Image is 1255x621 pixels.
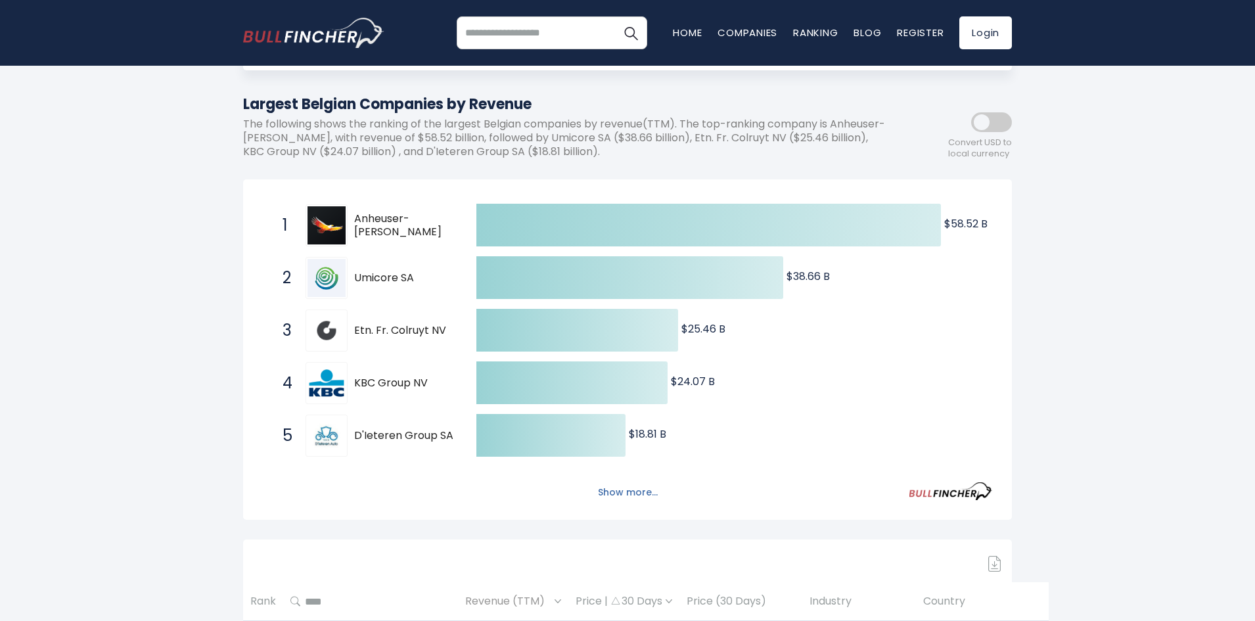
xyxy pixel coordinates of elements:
a: Companies [718,26,777,39]
text: $38.66 B [787,269,830,284]
span: 4 [276,372,289,394]
th: Country [916,582,1049,621]
a: Register [897,26,944,39]
a: Login [959,16,1012,49]
text: $24.07 B [671,374,715,389]
img: Anheuser-Busch [308,206,346,244]
img: D'Ieteren Group SA [308,417,346,455]
img: Etn. Fr. Colruyt NV [308,311,346,350]
button: Show more... [590,482,666,503]
button: Search [614,16,647,49]
th: Industry [802,582,916,621]
th: Rank [243,582,283,621]
img: Umicore SA [308,259,346,297]
span: Convert USD to local currency [948,137,1012,160]
a: Blog [854,26,881,39]
span: Etn. Fr. Colruyt NV [354,324,453,338]
text: $25.46 B [681,321,725,336]
text: $58.52 B [944,216,988,231]
img: bullfincher logo [243,18,384,48]
span: 5 [276,425,289,447]
th: Price (30 Days) [679,582,802,621]
span: 2 [276,267,289,289]
a: Home [673,26,702,39]
span: KBC Group NV [354,377,453,390]
span: D'Ieteren Group SA [354,429,453,443]
text: $18.81 B [629,426,666,442]
a: Go to homepage [243,18,384,48]
img: KBC Group NV [308,364,346,402]
span: Revenue (TTM) [465,591,551,612]
span: 3 [276,319,289,342]
h1: Largest Belgian Companies by Revenue [243,93,894,115]
div: Price | 30 Days [576,595,672,609]
a: Ranking [793,26,838,39]
span: Anheuser-[PERSON_NAME] [354,212,453,240]
span: 1 [276,214,289,237]
p: The following shows the ranking of the largest Belgian companies by revenue(TTM). The top-ranking... [243,118,894,158]
span: Umicore SA [354,271,453,285]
